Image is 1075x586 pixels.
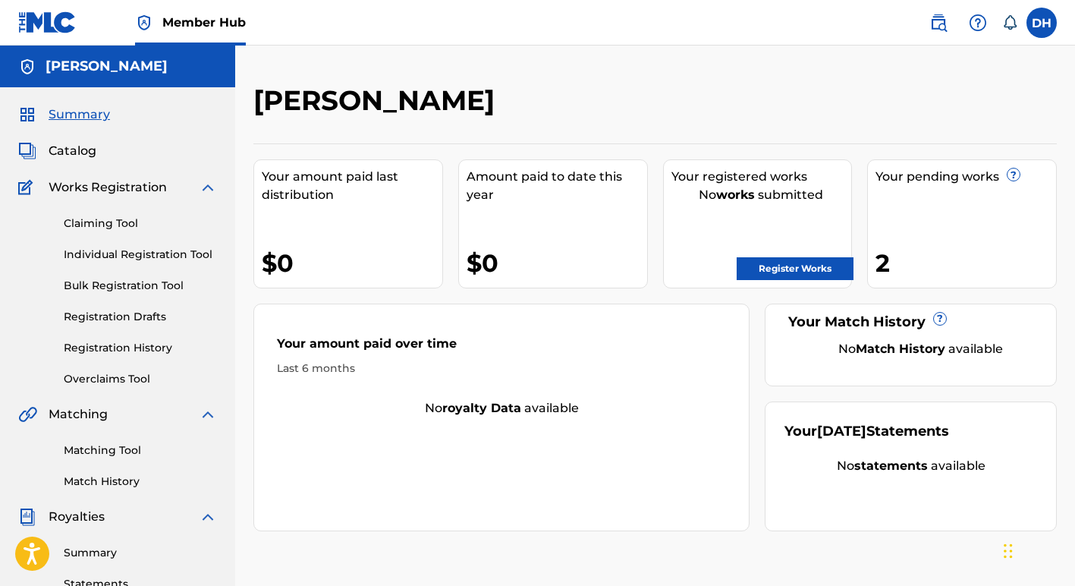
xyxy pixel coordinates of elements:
[467,246,647,280] div: $0
[277,335,726,361] div: Your amount paid over time
[46,58,168,75] h5: Duane Holmes
[49,178,167,197] span: Works Registration
[162,14,246,31] span: Member Hub
[199,405,217,424] img: expand
[803,340,1037,358] div: No available
[18,405,37,424] img: Matching
[253,83,502,118] h2: [PERSON_NAME]
[934,313,946,325] span: ?
[1007,169,1020,181] span: ?
[64,371,217,387] a: Overclaims Tool
[1004,528,1013,574] div: Drag
[784,421,949,442] div: Your Statements
[64,340,217,356] a: Registration History
[854,458,928,473] strong: statements
[254,399,749,417] div: No available
[18,11,77,33] img: MLC Logo
[963,8,993,38] div: Help
[737,257,853,280] a: Register Works
[671,168,852,186] div: Your registered works
[442,401,521,415] strong: royalty data
[18,508,36,526] img: Royalties
[716,187,755,202] strong: works
[49,142,96,160] span: Catalog
[135,14,153,32] img: Top Rightsholder
[875,246,1056,280] div: 2
[923,8,954,38] a: Public Search
[64,278,217,294] a: Bulk Registration Tool
[64,309,217,325] a: Registration Drafts
[277,361,726,376] div: Last 6 months
[875,168,1056,186] div: Your pending works
[199,178,217,197] img: expand
[64,216,217,232] a: Claiming Tool
[262,168,442,204] div: Your amount paid last distribution
[18,178,38,197] img: Works Registration
[671,186,852,204] div: No submitted
[784,312,1037,332] div: Your Match History
[18,142,96,160] a: CatalogCatalog
[49,106,110,124] span: Summary
[18,106,110,124] a: SummarySummary
[18,106,36,124] img: Summary
[64,247,217,263] a: Individual Registration Tool
[64,545,217,561] a: Summary
[199,508,217,526] img: expand
[49,508,105,526] span: Royalties
[856,342,945,356] strong: Match History
[49,405,108,424] span: Matching
[262,246,442,280] div: $0
[784,457,1037,475] div: No available
[1026,8,1057,38] div: User Menu
[1002,15,1017,30] div: Notifications
[64,443,217,458] a: Matching Tool
[929,14,948,32] img: search
[18,142,36,160] img: Catalog
[969,14,987,32] img: help
[999,513,1075,586] iframe: Chat Widget
[18,58,36,76] img: Accounts
[817,423,866,439] span: [DATE]
[64,474,217,490] a: Match History
[467,168,647,204] div: Amount paid to date this year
